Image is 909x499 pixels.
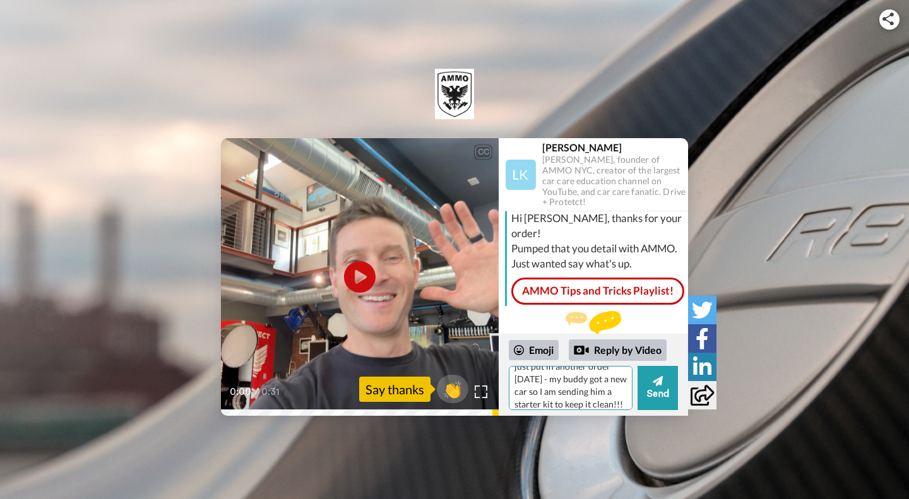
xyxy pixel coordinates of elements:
span: 👏 [437,379,468,399]
img: Profile Image [506,160,536,190]
div: CC [475,146,491,158]
button: 👏 [437,375,468,403]
img: ic_share.svg [882,13,894,25]
img: message.svg [566,311,621,336]
a: AMMO Tips and Tricks Playlist! [511,278,684,304]
img: logo [435,69,473,119]
span: / [254,384,259,399]
div: Say thanks [359,377,431,402]
img: Full screen [475,385,487,398]
div: Hi [PERSON_NAME], thanks for your order! Pumped that you detail with AMMO. Just wanted say what's... [511,211,685,271]
textarea: just put in another order [DATE] - my buddy got a new car so I am sending him a starter kit to ke... [509,366,633,410]
span: 0:31 [261,384,283,399]
div: [PERSON_NAME], founder of AMMO NYC, creator of the largest car care education channel on YouTube,... [542,155,687,208]
div: Reply by Video [574,343,589,358]
button: Send [638,366,678,410]
div: Reply by Video [569,339,667,361]
div: Emoji [509,340,559,360]
div: Send [PERSON_NAME] a reply. [499,311,688,357]
span: 0:00 [230,384,252,399]
div: [PERSON_NAME] [542,141,687,153]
